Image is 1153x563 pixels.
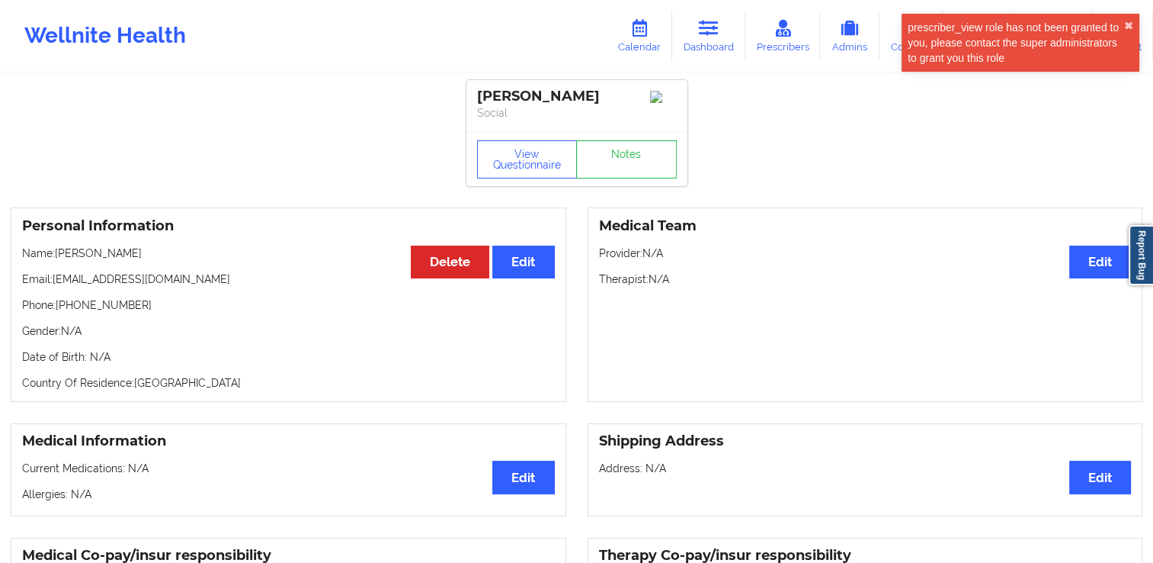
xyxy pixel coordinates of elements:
img: Image%2Fplaceholer-image.png [650,91,677,103]
p: Gender: N/A [22,323,555,339]
a: Notes [576,140,677,179]
button: Edit [492,461,554,494]
button: Edit [1069,461,1131,494]
button: Edit [492,246,554,278]
p: Country Of Residence: [GEOGRAPHIC_DATA] [22,375,555,391]
a: Report Bug [1129,225,1153,285]
button: View Questionnaire [477,140,578,179]
div: prescriber_view role has not been granted to you, please contact the super administrators to gran... [908,20,1124,66]
p: Provider: N/A [599,246,1132,261]
p: Allergies: N/A [22,487,555,502]
a: Coaches [879,11,943,61]
button: Edit [1069,246,1131,278]
a: Calendar [607,11,672,61]
h3: Shipping Address [599,433,1132,450]
p: Phone: [PHONE_NUMBER] [22,298,555,313]
p: Email: [EMAIL_ADDRESS][DOMAIN_NAME] [22,272,555,287]
a: Prescribers [745,11,821,61]
a: Admins [820,11,879,61]
button: close [1124,20,1133,32]
p: Name: [PERSON_NAME] [22,246,555,261]
p: Social [477,105,677,121]
p: Current Medications: N/A [22,461,555,476]
p: Therapist: N/A [599,272,1132,287]
div: [PERSON_NAME] [477,88,677,105]
h3: Personal Information [22,217,555,235]
button: Delete [411,246,489,278]
a: Dashboard [672,11,745,61]
h3: Medical Information [22,433,555,450]
h3: Medical Team [599,217,1132,235]
p: Date of Birth: N/A [22,349,555,365]
p: Address: N/A [599,461,1132,476]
